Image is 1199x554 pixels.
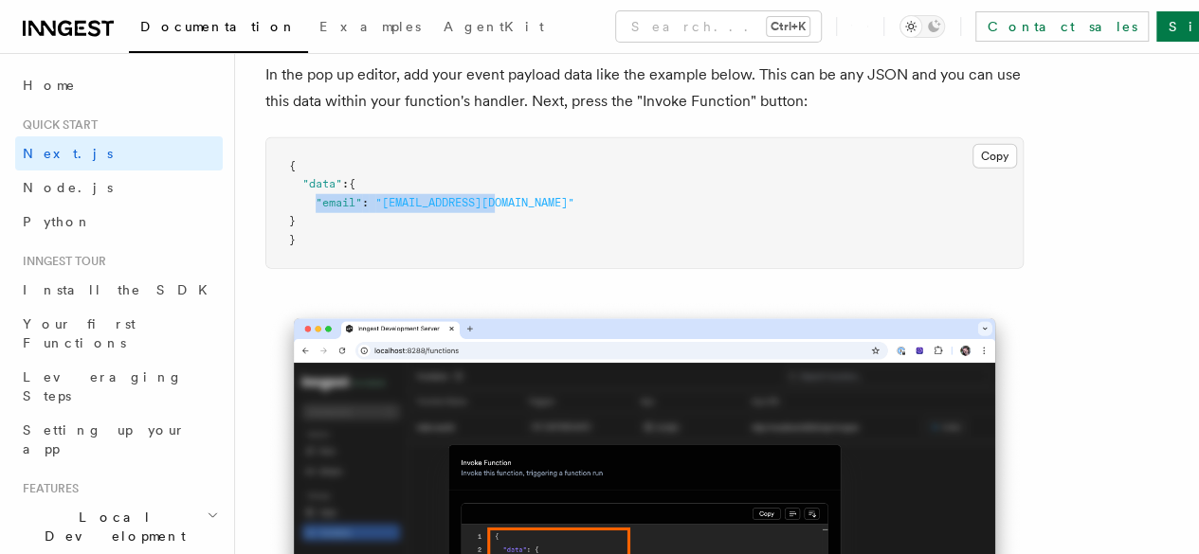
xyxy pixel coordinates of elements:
[15,170,223,205] a: Node.js
[767,17,809,36] kbd: Ctrl+K
[319,19,421,34] span: Examples
[23,214,92,229] span: Python
[972,144,1017,169] button: Copy
[265,62,1024,115] p: In the pop up editor, add your event payload data like the example below. This can be any JSON an...
[15,307,223,360] a: Your first Functions
[129,6,308,53] a: Documentation
[289,233,296,246] span: }
[15,117,98,133] span: Quick start
[23,422,186,456] span: Setting up your app
[432,6,555,51] a: AgentKit
[308,6,432,51] a: Examples
[140,19,297,34] span: Documentation
[342,177,349,190] span: :
[15,413,223,466] a: Setting up your app
[23,282,219,297] span: Install the SDK
[15,481,79,496] span: Features
[15,205,223,239] a: Python
[899,15,945,38] button: Toggle dark mode
[15,508,207,545] span: Local Development
[23,369,183,403] span: Leveraging Steps
[349,177,355,190] span: {
[23,316,136,350] span: Your first Functions
[15,136,223,170] a: Next.js
[975,11,1149,42] a: Contact sales
[23,146,113,161] span: Next.js
[289,159,296,172] span: {
[375,196,574,209] span: "[EMAIL_ADDRESS][DOMAIN_NAME]"
[302,177,342,190] span: "data"
[23,76,76,95] span: Home
[616,11,821,42] button: Search...Ctrl+K
[15,68,223,102] a: Home
[316,196,362,209] span: "email"
[15,273,223,307] a: Install the SDK
[15,500,223,553] button: Local Development
[444,19,544,34] span: AgentKit
[23,180,113,195] span: Node.js
[362,196,369,209] span: :
[15,360,223,413] a: Leveraging Steps
[289,214,296,227] span: }
[15,254,106,269] span: Inngest tour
